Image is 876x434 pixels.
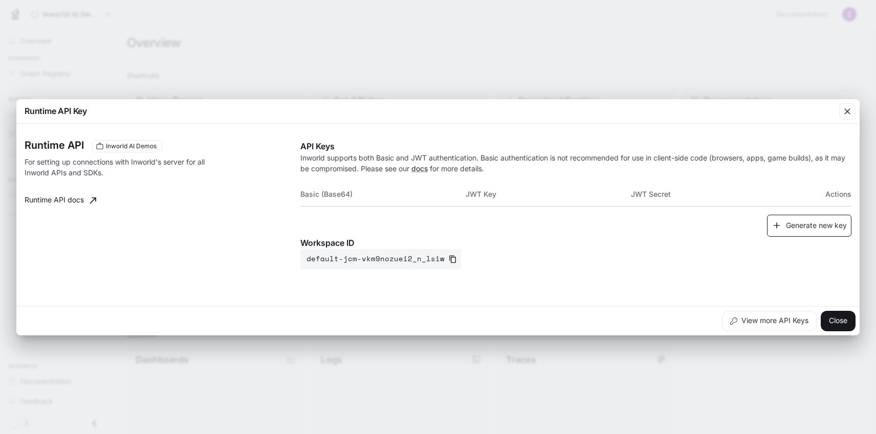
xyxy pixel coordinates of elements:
[20,190,100,211] a: Runtime API docs
[300,182,466,207] th: Basic (Base64)
[300,249,461,269] button: default-jcm-vkm9nozuei2_n_lsiw
[796,182,851,207] th: Actions
[821,311,856,331] button: Close
[92,140,162,152] div: These keys will apply to your current workspace only
[631,182,796,207] th: JWT Secret
[466,182,631,207] th: JWT Key
[722,311,817,331] button: View more API Keys
[300,237,851,249] p: Workspace ID
[25,156,225,178] p: For setting up connections with Inworld's server for all Inworld APIs and SDKs.
[300,152,851,174] p: Inworld supports both Basic and JWT authentication. Basic authentication is not recommended for u...
[300,140,851,152] p: API Keys
[411,164,428,173] a: docs
[767,215,851,237] button: Generate new key
[25,140,84,150] h3: Runtime API
[25,105,87,117] p: Runtime API Key
[102,142,161,151] span: Inworld AI Demos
